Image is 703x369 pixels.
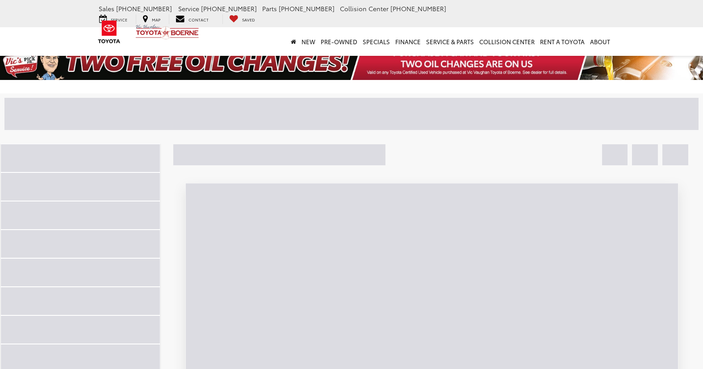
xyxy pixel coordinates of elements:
[318,27,360,56] a: Pre-Owned
[92,14,134,24] a: Service
[152,17,160,22] span: Map
[136,14,167,24] a: Map
[111,17,127,22] span: Service
[390,4,446,13] span: [PHONE_NUMBER]
[360,27,393,56] a: Specials
[393,27,423,56] a: Finance
[188,17,209,22] span: Contact
[537,27,587,56] a: Rent a Toyota
[477,27,537,56] a: Collision Center
[279,4,335,13] span: [PHONE_NUMBER]
[587,27,613,56] a: About
[242,17,255,22] span: Saved
[423,27,477,56] a: Service & Parts: Opens in a new tab
[92,17,126,46] img: Toyota
[299,27,318,56] a: New
[222,14,262,24] a: My Saved Vehicles
[178,4,199,13] span: Service
[201,4,257,13] span: [PHONE_NUMBER]
[135,24,199,40] img: Vic Vaughan Toyota of Boerne
[288,27,299,56] a: Home
[169,14,215,24] a: Contact
[340,4,389,13] span: Collision Center
[99,4,114,13] span: Sales
[116,4,172,13] span: [PHONE_NUMBER]
[262,4,277,13] span: Parts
